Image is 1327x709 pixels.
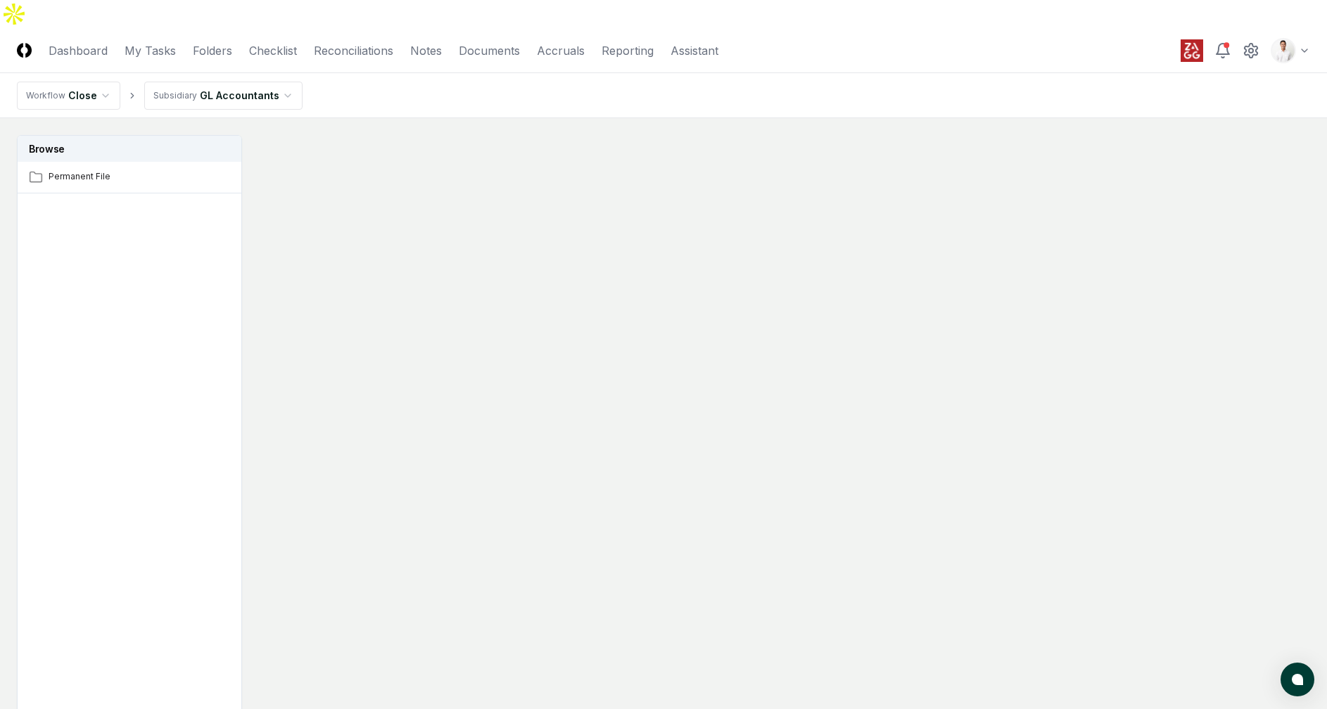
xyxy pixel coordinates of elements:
a: Dashboard [49,42,108,59]
a: Documents [459,42,520,59]
div: Subsidiary [153,89,197,102]
button: atlas-launcher [1281,663,1314,696]
a: Accruals [537,42,585,59]
a: Assistant [671,42,718,59]
a: Reporting [602,42,654,59]
span: Permanent File [49,170,231,183]
nav: breadcrumb [17,82,303,110]
h3: Browse [18,136,241,162]
a: Reconciliations [314,42,393,59]
img: Logo [17,43,32,58]
a: Checklist [249,42,297,59]
img: d09822cc-9b6d-4858-8d66-9570c114c672_b0bc35f1-fa8e-4ccc-bc23-b02c2d8c2b72.png [1272,39,1295,62]
img: ZAGG logo [1181,39,1203,62]
a: Folders [193,42,232,59]
div: Workflow [26,89,65,102]
a: My Tasks [125,42,176,59]
a: Permanent File [18,162,243,193]
a: Notes [410,42,442,59]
